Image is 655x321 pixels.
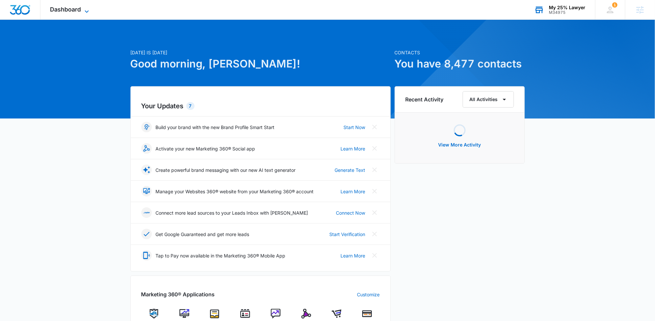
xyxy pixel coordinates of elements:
h2: Marketing 360® Applications [141,290,215,298]
a: Connect Now [336,209,365,216]
a: Learn More [341,252,365,259]
div: account name [549,5,586,10]
div: notifications count [612,2,618,8]
a: Customize [357,291,380,298]
p: [DATE] is [DATE] [130,49,391,56]
p: Activate your new Marketing 360® Social app [156,145,255,152]
div: 7 [186,102,195,110]
button: Close [369,143,380,154]
p: Contacts [395,49,525,56]
button: All Activities [463,91,514,108]
button: Close [369,165,380,175]
h2: Your Updates [141,101,380,111]
button: Close [369,186,380,197]
a: Start Now [344,124,365,131]
button: View More Activity [432,137,488,153]
p: Build your brand with the new Brand Profile Smart Start [156,124,275,131]
h1: You have 8,477 contacts [395,56,525,72]
p: Connect more lead sources to your Leads Inbox with [PERSON_NAME] [156,209,308,216]
a: Learn More [341,145,365,152]
p: Manage your Websites 360® website from your Marketing 360® account [156,188,314,195]
button: Close [369,229,380,239]
button: Close [369,250,380,261]
h1: Good morning, [PERSON_NAME]! [130,56,391,72]
span: 1 [612,2,618,8]
a: Generate Text [335,167,365,174]
button: Close [369,122,380,132]
p: Get Google Guaranteed and get more leads [156,231,249,238]
h6: Recent Activity [406,95,444,103]
span: Dashboard [50,6,81,13]
div: account id [549,10,586,15]
p: Create powerful brand messaging with our new AI text generator [156,167,296,174]
p: Tap to Pay now available in the Marketing 360® Mobile App [156,252,286,259]
a: Start Verification [330,231,365,238]
button: Close [369,207,380,218]
a: Learn More [341,188,365,195]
